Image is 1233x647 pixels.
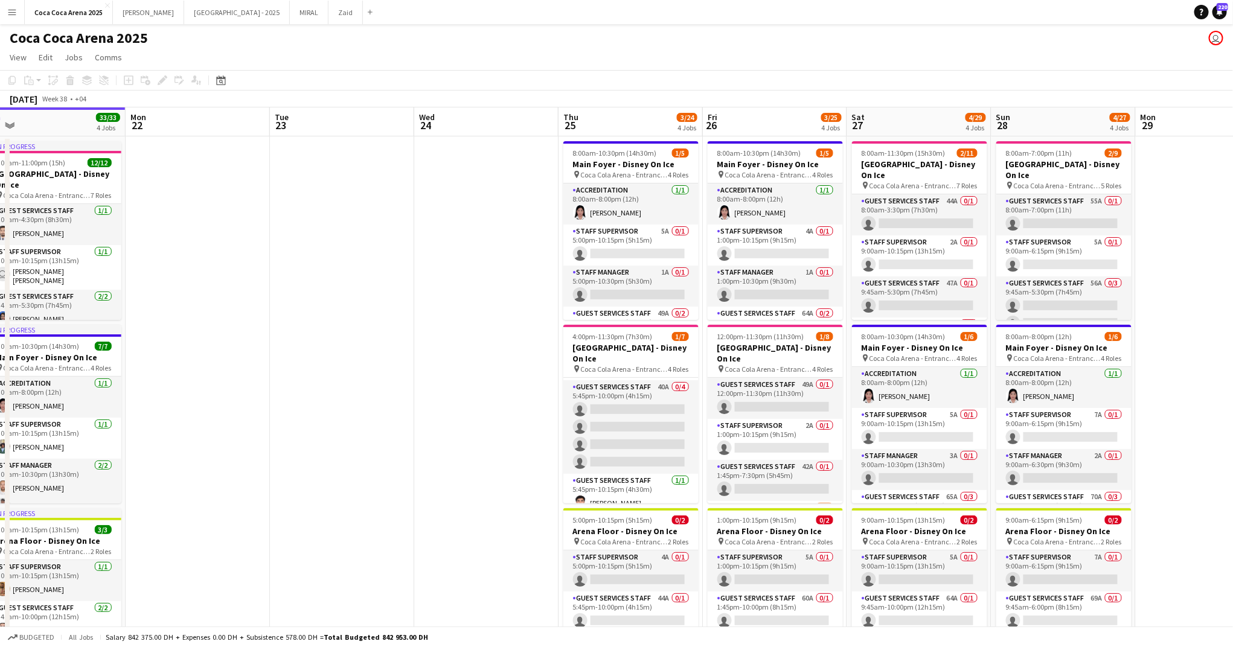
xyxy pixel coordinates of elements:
h3: Main Foyer - Disney On Ice [852,342,987,353]
span: 8:00am-7:00pm (11h) [1006,148,1072,158]
app-card-role: Staff Supervisor7A0/19:00am-6:15pm (9h15m) [996,408,1132,449]
button: Zaid [328,1,363,24]
app-job-card: 8:00am-10:30pm (14h30m)1/5Main Foyer - Disney On Ice Coca Cola Arena - Entrance F4 RolesAccredita... [563,141,699,320]
span: 2 Roles [668,537,689,546]
div: 9:00am-6:15pm (9h15m)0/2Arena Floor - Disney On Ice Coca Cola Arena - Entrance F2 RolesStaff Supe... [996,508,1132,633]
a: View [5,49,31,65]
app-card-role: Guest Services Staff70A0/39:45am-6:00pm (8h15m) [996,490,1132,566]
span: Coca Cola Arena - Entrance F [1014,181,1101,190]
span: 2/11 [957,148,978,158]
span: 4 Roles [813,365,833,374]
app-card-role: Staff Supervisor4A0/15:00pm-10:15pm (5h15m) [563,550,699,591]
span: 33/33 [96,113,120,122]
span: 4 Roles [668,365,689,374]
app-job-card: 1:00pm-10:15pm (9h15m)0/2Arena Floor - Disney On Ice Coca Cola Arena - Entrance F2 RolesStaff Sup... [708,508,843,633]
span: All jobs [66,633,95,642]
span: 5:00pm-10:15pm (5h15m) [573,515,653,524]
span: Coca Cola Arena - Entrance F [725,170,813,179]
h3: Arena Floor - Disney On Ice [708,526,843,537]
span: 0/2 [1105,515,1122,524]
span: 27 [850,118,865,132]
button: [PERSON_NAME] [113,1,184,24]
h3: [GEOGRAPHIC_DATA] - Disney On Ice [563,342,699,364]
span: 7 Roles [957,181,978,190]
h3: Main Foyer - Disney On Ice [563,159,699,170]
span: Jobs [65,52,83,63]
span: Coca Cola Arena - Entrance F [725,365,813,374]
span: Coca Cola Arena - Entrance F [4,191,91,200]
span: 9:00am-10:15pm (13h15m) [862,515,946,524]
app-job-card: 12:00pm-11:30pm (11h30m)1/8[GEOGRAPHIC_DATA] - Disney On Ice Coca Cola Arena - Entrance F4 RolesG... [708,325,843,503]
span: Fri [708,112,717,123]
span: Coca Cola Arena - Entrance F [581,537,668,546]
a: Edit [34,49,57,65]
app-card-role: Guest Services Staff44A0/15:45pm-10:00pm (4h15m) [563,591,699,633]
span: 7/7 [95,342,112,351]
span: Sun [996,112,1011,123]
span: Coca Cola Arena - Entrance F [581,170,668,179]
span: Mon [130,112,146,123]
span: 2/9 [1105,148,1122,158]
span: Sat [852,112,865,123]
span: 26 [706,118,717,132]
span: Comms [95,52,122,63]
h3: Arena Floor - Disney On Ice [996,526,1132,537]
span: 22 [129,118,146,132]
span: 3/25 [821,113,842,122]
app-job-card: 8:00am-10:30pm (14h30m)1/6Main Foyer - Disney On Ice Coca Cola Arena - Entrance F4 RolesAccredita... [852,325,987,503]
span: Mon [1141,112,1156,123]
span: 12/12 [88,158,112,167]
span: 28 [994,118,1011,132]
span: Coca Cola Arena - Entrance F [4,363,91,372]
div: 8:00am-10:30pm (14h30m)1/5Main Foyer - Disney On Ice Coca Cola Arena - Entrance F4 RolesAccredita... [708,141,843,320]
app-card-role: Guest Services Staff60A0/11:45pm-10:00pm (8h15m) [708,591,843,633]
span: Coca Cola Arena - Entrance F [581,365,668,374]
a: Jobs [60,49,88,65]
app-job-card: 8:00am-11:30pm (15h30m)2/11[GEOGRAPHIC_DATA] - Disney On Ice Coca Cola Arena - Entrance F7 RolesG... [852,141,987,320]
span: Thu [563,112,578,123]
span: 1/6 [961,332,978,341]
span: 2 Roles [91,547,112,556]
span: 23 [273,118,289,132]
span: 1/7 [672,332,689,341]
span: 3/24 [677,113,697,122]
span: Wed [419,112,435,123]
button: Budgeted [6,631,56,644]
app-card-role: Staff Supervisor7A0/19:00am-6:15pm (9h15m) [996,550,1132,591]
span: 24 [417,118,435,132]
span: 2 Roles [1101,537,1122,546]
span: Coca Cola Arena - Entrance F [1014,354,1101,363]
span: Coca Cola Arena - Entrance F [4,547,91,556]
app-card-role: Guest Services Staff55A0/18:00am-7:00pm (11h) [996,194,1132,235]
app-card-role: Guest Services Staff52A1/5 [708,501,843,612]
span: 25 [562,118,578,132]
app-card-role: Staff Supervisor2A0/19:00am-10:15pm (13h15m) [852,235,987,276]
span: 4:00pm-11:30pm (7h30m) [573,332,653,341]
span: Total Budgeted 842 953.00 DH [324,633,428,642]
h3: Main Foyer - Disney On Ice [996,342,1132,353]
app-card-role: Guest Services Staff69A0/19:45am-6:00pm (8h15m) [996,591,1132,633]
span: 12:00pm-11:30pm (11h30m) [717,332,804,341]
span: 8:00am-10:30pm (14h30m) [862,332,946,341]
span: 8:00am-11:30pm (15h30m) [862,148,946,158]
span: View [10,52,27,63]
span: Edit [39,52,53,63]
app-card-role: Guest Services Staff65A0/39:45am-10:00pm (12h15m) [852,490,987,566]
span: 4 Roles [91,363,112,372]
app-job-card: 8:00am-7:00pm (11h)2/9[GEOGRAPHIC_DATA] - Disney On Ice Coca Cola Arena - Entrance F5 RolesGuest ... [996,141,1132,320]
span: 0/2 [672,515,689,524]
app-card-role: Staff Manager2A0/19:00am-6:30pm (9h30m) [996,449,1132,490]
h3: Arena Floor - Disney On Ice [852,526,987,537]
app-card-role: Staff Supervisor5A0/19:00am-10:15pm (13h15m) [852,408,987,449]
span: Coca Cola Arena - Entrance F [725,537,813,546]
h3: [GEOGRAPHIC_DATA] - Disney On Ice [708,342,843,364]
app-card-role: Staff Supervisor5A0/19:00am-10:15pm (13h15m) [852,550,987,591]
span: 220 [1217,3,1228,11]
app-card-role: Guest Services Staff64A0/21:45pm-10:00pm (8h15m) [708,307,843,365]
div: [DATE] [10,93,37,105]
span: 1/5 [816,148,833,158]
h3: [GEOGRAPHIC_DATA] - Disney On Ice [852,159,987,180]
